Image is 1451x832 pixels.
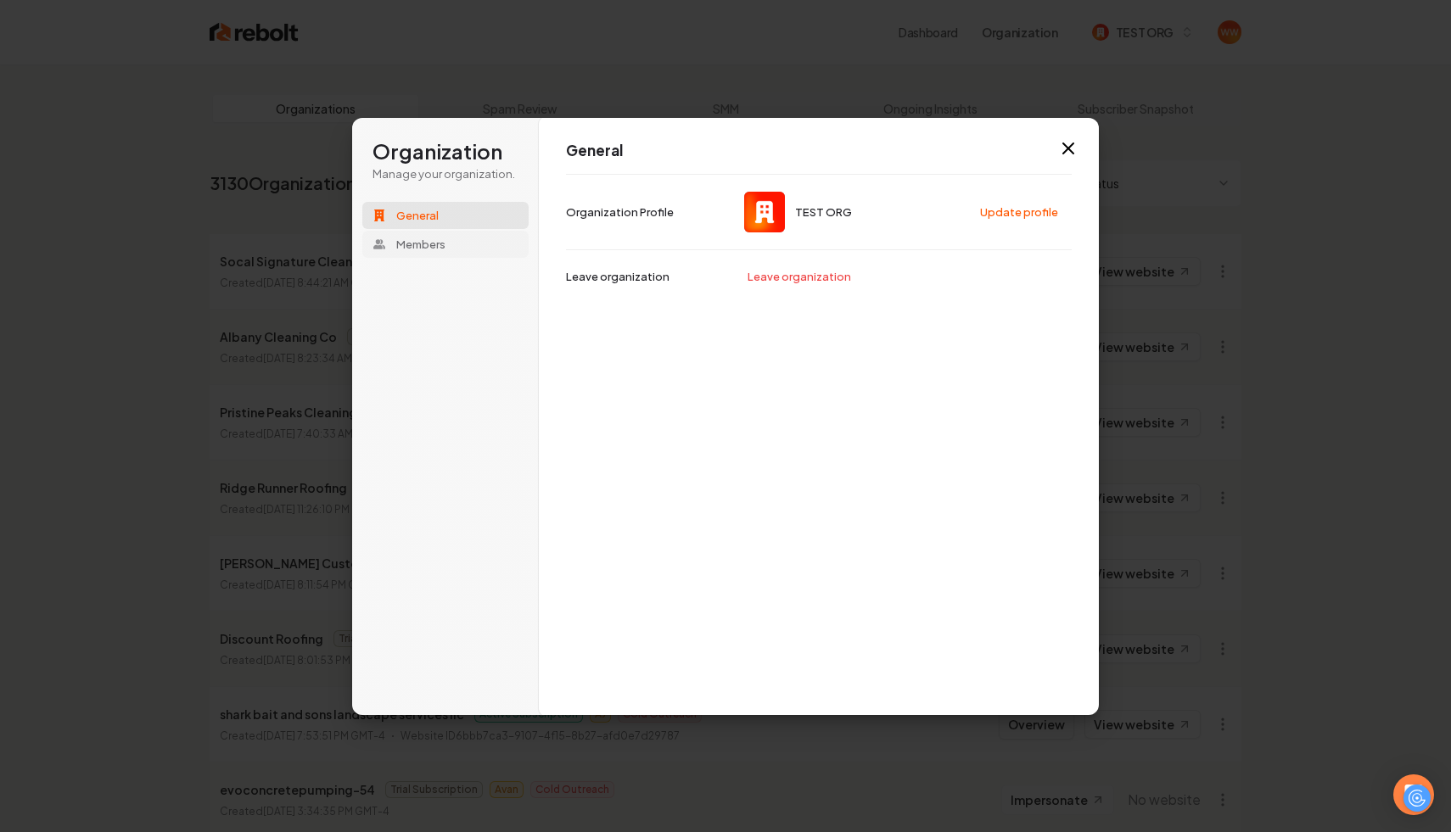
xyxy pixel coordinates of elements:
[362,202,529,229] button: General
[744,192,785,232] img: TEST ORG
[566,204,674,220] p: Organization Profile
[795,204,852,220] span: TEST ORG
[373,166,518,181] p: Manage your organization.
[739,264,861,289] button: Leave organization
[566,141,1072,161] h1: General
[373,138,518,165] h1: Organization
[396,208,439,223] span: General
[972,199,1068,225] button: Update profile
[362,231,529,258] button: Members
[396,237,445,252] span: Members
[566,269,669,284] p: Leave organization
